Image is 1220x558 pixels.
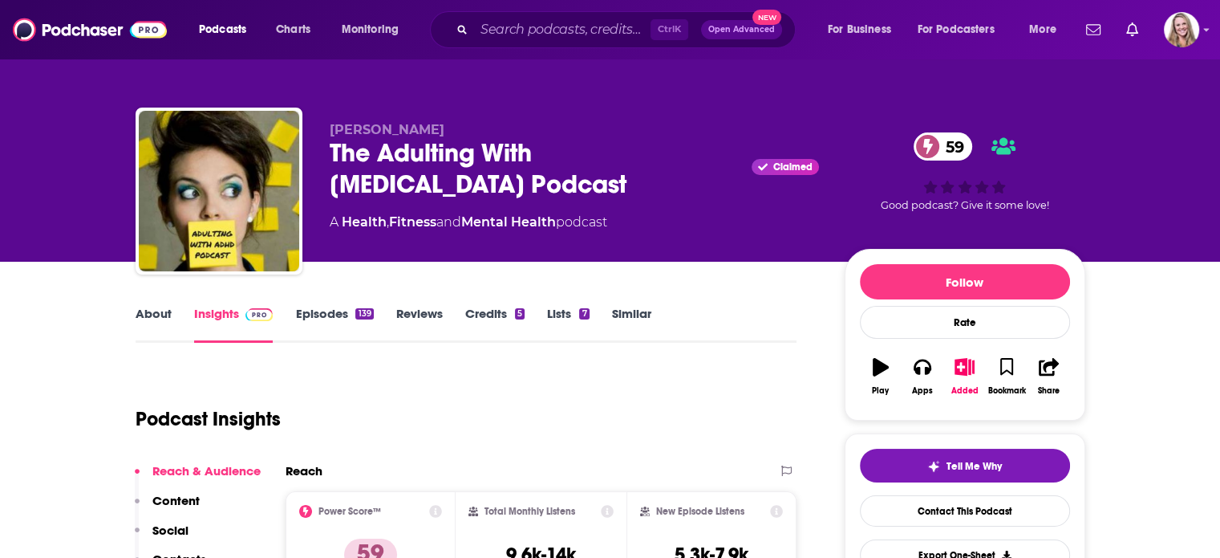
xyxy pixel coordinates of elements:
[752,10,781,25] span: New
[245,308,274,321] img: Podchaser Pro
[330,213,607,232] div: A podcast
[881,199,1049,211] span: Good podcast? Give it some love!
[1038,386,1060,396] div: Share
[1029,18,1056,41] span: More
[860,306,1070,339] div: Rate
[135,523,188,552] button: Social
[1164,12,1199,47] button: Show profile menu
[139,111,299,271] img: The Adulting With ADHD Podcast
[943,348,985,405] button: Added
[13,14,167,45] img: Podchaser - Follow, Share and Rate Podcasts
[199,18,246,41] span: Podcasts
[1164,12,1199,47] span: Logged in as KirstinPitchPR
[612,306,651,343] a: Similar
[951,386,979,396] div: Added
[465,306,525,343] a: Credits5
[152,493,200,508] p: Content
[912,386,933,396] div: Apps
[845,122,1085,222] div: 59Good podcast? Give it some love!
[946,460,1002,473] span: Tell Me Why
[484,506,575,517] h2: Total Monthly Listens
[286,463,322,479] h2: Reach
[914,132,972,161] a: 59
[330,122,444,137] span: [PERSON_NAME]
[872,386,889,396] div: Play
[136,407,281,431] h1: Podcast Insights
[986,348,1027,405] button: Bookmark
[860,495,1070,527] a: Contact This Podcast
[651,19,688,40] span: Ctrl K
[1027,348,1069,405] button: Share
[355,308,373,320] div: 139
[342,214,387,230] a: Health
[136,306,172,343] a: About
[918,18,995,41] span: For Podcasters
[445,11,811,48] div: Search podcasts, credits, & more...
[188,17,267,43] button: open menu
[860,449,1070,483] button: tell me why sparkleTell Me Why
[396,306,443,343] a: Reviews
[330,17,420,43] button: open menu
[907,17,1018,43] button: open menu
[708,26,775,34] span: Open Advanced
[902,348,943,405] button: Apps
[152,463,261,479] p: Reach & Audience
[318,506,381,517] h2: Power Score™
[461,214,556,230] a: Mental Health
[515,308,525,320] div: 5
[342,18,399,41] span: Monitoring
[276,18,310,41] span: Charts
[860,264,1070,299] button: Follow
[656,506,744,517] h2: New Episode Listens
[987,386,1025,396] div: Bookmark
[817,17,911,43] button: open menu
[930,132,972,161] span: 59
[828,18,891,41] span: For Business
[773,163,813,171] span: Claimed
[152,523,188,538] p: Social
[579,308,589,320] div: 7
[1080,16,1107,43] a: Show notifications dropdown
[927,460,940,473] img: tell me why sparkle
[387,214,389,230] span: ,
[701,20,782,39] button: Open AdvancedNew
[1164,12,1199,47] img: User Profile
[860,348,902,405] button: Play
[135,493,200,523] button: Content
[135,463,261,493] button: Reach & Audience
[1018,17,1076,43] button: open menu
[547,306,589,343] a: Lists7
[389,214,436,230] a: Fitness
[474,17,651,43] input: Search podcasts, credits, & more...
[265,17,320,43] a: Charts
[295,306,373,343] a: Episodes139
[436,214,461,230] span: and
[1120,16,1145,43] a: Show notifications dropdown
[194,306,274,343] a: InsightsPodchaser Pro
